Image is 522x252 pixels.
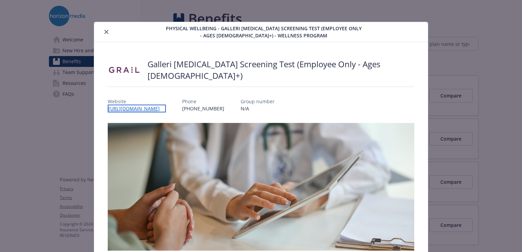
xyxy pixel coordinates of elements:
p: [PHONE_NUMBER] [182,105,224,112]
p: Phone [182,98,224,105]
h2: Galleri [MEDICAL_DATA] Screening Test (Employee Only - Ages [DEMOGRAPHIC_DATA]+) [147,58,414,81]
img: banner [108,123,414,250]
p: Group number [241,98,275,105]
a: [URL][DOMAIN_NAME] [108,105,166,112]
p: N/A [241,105,275,112]
img: Grail, LLC [108,60,141,80]
button: close [102,28,110,36]
span: Physical Wellbeing - Galleri [MEDICAL_DATA] Screening Test (Employee Only - Ages [DEMOGRAPHIC_DAT... [165,25,362,39]
p: Website [108,98,166,105]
